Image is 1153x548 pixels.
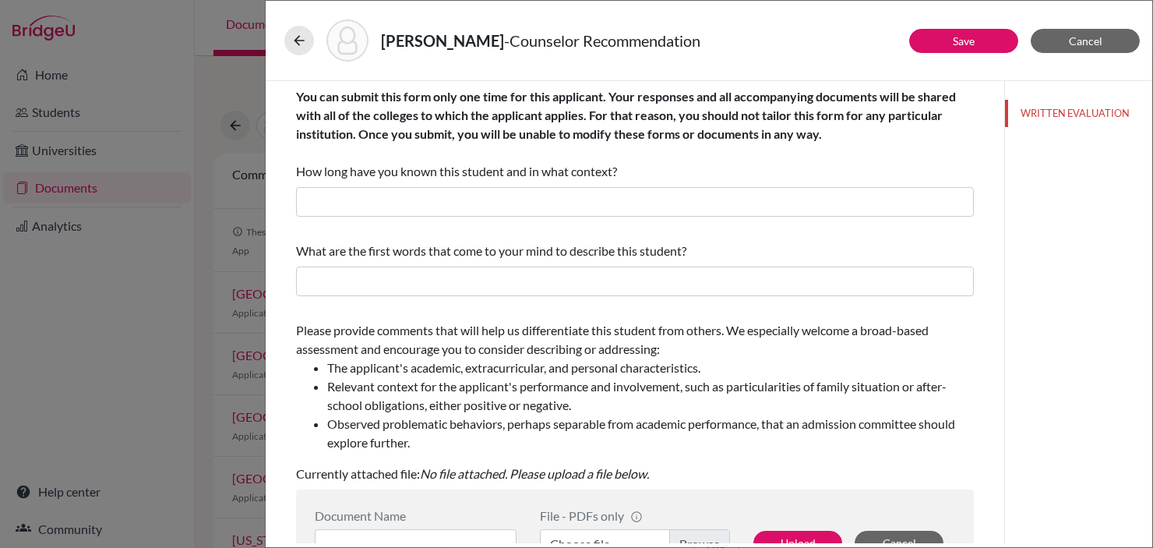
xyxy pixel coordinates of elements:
[327,359,974,377] li: The applicant's academic, extracurricular, and personal characteristics.
[296,89,956,179] span: How long have you known this student and in what context?
[315,508,517,523] div: Document Name
[504,31,700,50] span: - Counselor Recommendation
[327,377,974,415] li: Relevant context for the applicant's performance and involvement, such as particularities of fami...
[420,466,649,481] i: No file attached. Please upload a file below.
[327,415,974,452] li: Observed problematic behaviors, perhaps separable from academic performance, that an admission co...
[381,31,504,50] strong: [PERSON_NAME]
[296,323,974,452] span: Please provide comments that will help us differentiate this student from others. We especially w...
[296,243,686,258] span: What are the first words that come to your mind to describe this student?
[296,315,974,490] div: Currently attached file:
[630,511,643,523] span: info
[1005,100,1152,127] button: WRITTEN EVALUATION
[540,508,730,523] div: File - PDFs only
[296,89,956,141] b: You can submit this form only one time for this applicant. Your responses and all accompanying do...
